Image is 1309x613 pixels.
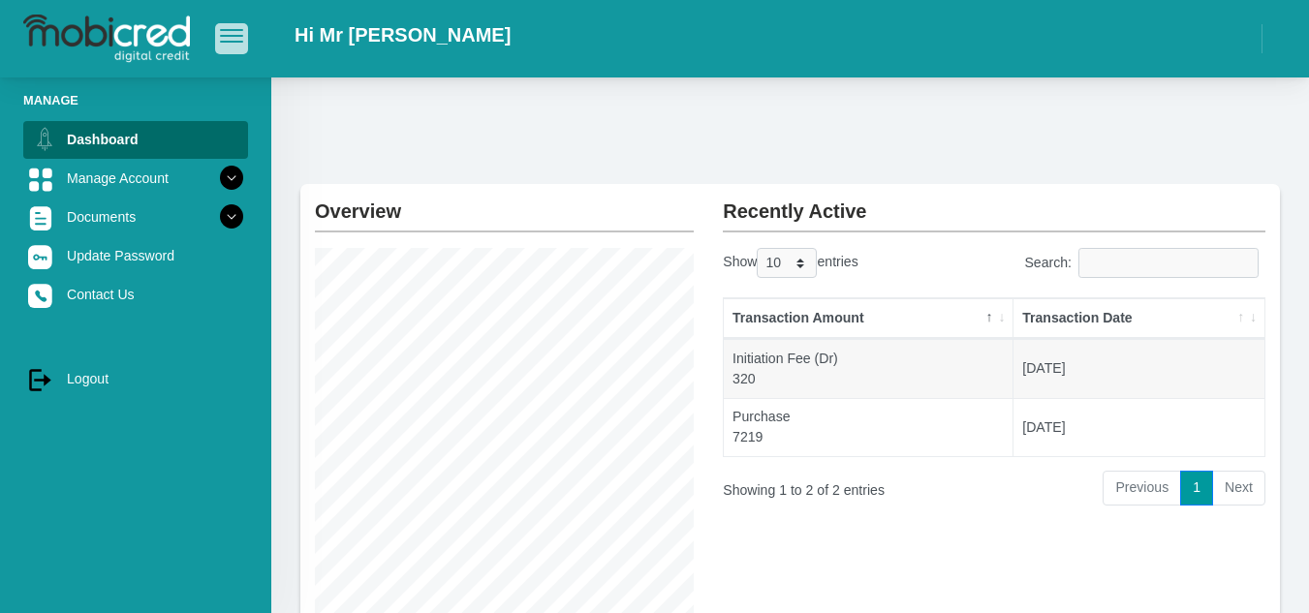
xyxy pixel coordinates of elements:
[23,276,248,313] a: Contact Us
[1013,398,1264,457] td: [DATE]
[23,360,248,397] a: Logout
[23,237,248,274] a: Update Password
[1024,248,1265,278] label: Search:
[724,339,1013,398] td: Initiation Fee (Dr) 320
[724,398,1013,457] td: Purchase 7219
[315,184,694,223] h2: Overview
[23,91,248,109] li: Manage
[23,121,248,158] a: Dashboard
[1078,248,1259,278] input: Search:
[1013,339,1264,398] td: [DATE]
[723,248,857,278] label: Show entries
[724,298,1013,339] th: Transaction Amount: activate to sort column descending
[1180,471,1213,506] a: 1
[723,469,932,501] div: Showing 1 to 2 of 2 entries
[757,248,817,278] select: Showentries
[295,23,511,46] h2: Hi Mr [PERSON_NAME]
[23,160,248,197] a: Manage Account
[1013,298,1264,339] th: Transaction Date: activate to sort column ascending
[723,184,1265,223] h2: Recently Active
[23,199,248,235] a: Documents
[23,15,190,63] img: logo-mobicred.svg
